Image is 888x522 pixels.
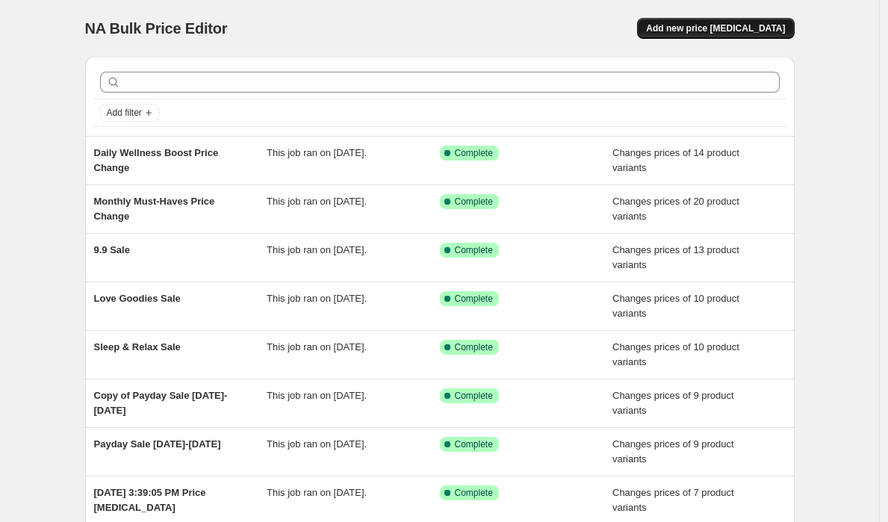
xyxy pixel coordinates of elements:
[107,107,142,119] span: Add filter
[267,147,367,158] span: This job ran on [DATE].
[267,390,367,401] span: This job ran on [DATE].
[100,104,160,122] button: Add filter
[94,293,181,304] span: Love Goodies Sale
[612,244,739,270] span: Changes prices of 13 product variants
[637,18,794,39] button: Add new price [MEDICAL_DATA]
[612,196,739,222] span: Changes prices of 20 product variants
[267,196,367,207] span: This job ran on [DATE].
[94,244,130,255] span: 9.9 Sale
[646,22,785,34] span: Add new price [MEDICAL_DATA]
[455,196,493,208] span: Complete
[455,487,493,499] span: Complete
[94,196,215,222] span: Monthly Must-Haves Price Change
[267,341,367,352] span: This job ran on [DATE].
[267,293,367,304] span: This job ran on [DATE].
[85,20,228,37] span: NA Bulk Price Editor
[94,390,228,416] span: Copy of Payday Sale [DATE]-[DATE]
[94,438,221,450] span: Payday Sale [DATE]-[DATE]
[94,487,206,513] span: [DATE] 3:39:05 PM Price [MEDICAL_DATA]
[267,438,367,450] span: This job ran on [DATE].
[455,244,493,256] span: Complete
[94,341,181,352] span: Sleep & Relax Sale
[612,341,739,367] span: Changes prices of 10 product variants
[612,293,739,319] span: Changes prices of 10 product variants
[612,487,734,513] span: Changes prices of 7 product variants
[267,244,367,255] span: This job ran on [DATE].
[612,438,734,464] span: Changes prices of 9 product variants
[455,341,493,353] span: Complete
[94,147,219,173] span: Daily Wellness Boost Price Change
[612,147,739,173] span: Changes prices of 14 product variants
[455,438,493,450] span: Complete
[267,487,367,498] span: This job ran on [DATE].
[455,293,493,305] span: Complete
[455,390,493,402] span: Complete
[612,390,734,416] span: Changes prices of 9 product variants
[455,147,493,159] span: Complete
